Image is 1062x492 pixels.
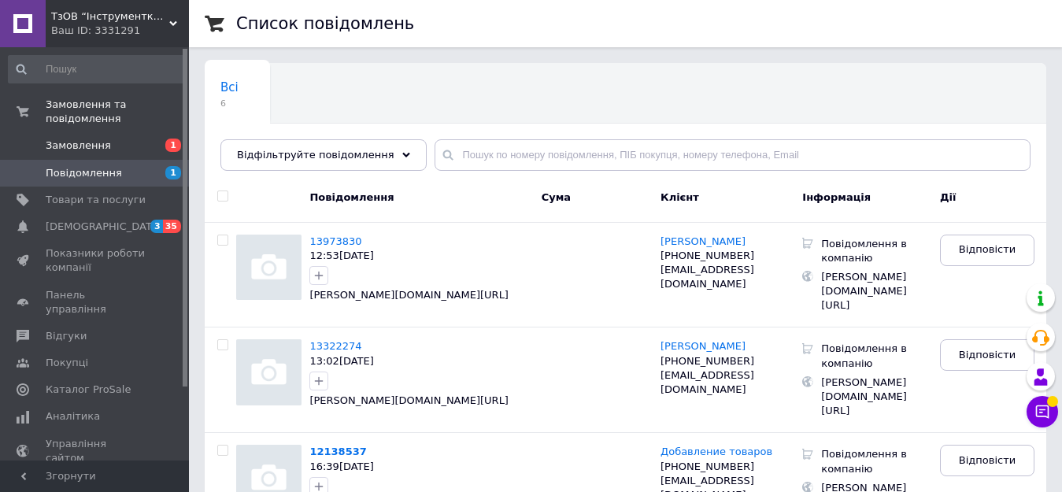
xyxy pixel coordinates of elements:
[220,80,239,94] span: Всі
[46,166,122,180] span: Повідомлення
[1027,396,1058,427] button: Чат з покупцем
[46,329,87,343] span: Відгуки
[236,339,302,405] img: Повідомлення 13322274
[813,268,931,316] div: [PERSON_NAME][DOMAIN_NAME][URL]
[813,445,931,478] div: Повідомлення в компанію
[309,460,529,474] div: 16:39[DATE]
[661,461,754,472] span: [PHONE_NUMBER]
[309,249,529,263] div: 12:53[DATE]
[220,98,239,109] span: 6
[661,355,754,367] span: [PHONE_NUMBER]
[959,242,1016,257] span: Відповісти
[959,348,1016,362] span: Відповісти
[813,373,931,421] div: [PERSON_NAME][DOMAIN_NAME][URL]
[940,339,1034,371] a: Відповісти
[309,340,361,352] a: 13322274
[940,445,1034,476] a: Відповісти
[46,139,111,153] span: Замовлення
[309,354,529,368] div: 13:02[DATE]
[309,235,361,247] a: 13973830
[46,193,146,207] span: Товари та послуги
[798,179,936,222] div: Інформація
[46,383,131,397] span: Каталог ProSale
[538,179,649,222] div: Cума
[237,149,394,161] span: Відфільтруйте повідомлення
[163,220,181,233] span: 35
[46,356,88,370] span: Покупці
[236,235,302,300] img: Повідомлення 13973830
[236,14,414,33] h1: Список повідомлень
[46,98,189,126] span: Замовлення та повідомлення
[661,235,746,248] a: [PERSON_NAME]
[51,9,169,24] span: ТзОВ “Інструменткомплект”, платник ПДВ.
[661,446,772,457] span: Добавление тoвaрoв
[661,264,754,290] span: [EMAIL_ADDRESS][DOMAIN_NAME]
[309,446,366,457] a: 12138537
[46,437,146,465] span: Управління сайтом
[661,340,746,352] span: [PERSON_NAME]
[165,166,181,179] span: 1
[940,235,1034,266] a: Відповісти
[309,288,529,302] div: [PERSON_NAME][DOMAIN_NAME][URL]
[46,409,100,424] span: Аналітика
[46,288,146,316] span: Панель управління
[8,55,186,83] input: Пошук
[661,235,746,247] span: [PERSON_NAME]
[150,220,163,233] span: 3
[959,453,1016,468] span: Відповісти
[309,394,529,408] div: [PERSON_NAME][DOMAIN_NAME][URL]
[936,179,1046,222] div: Дії
[661,340,746,353] a: [PERSON_NAME]
[649,179,798,222] div: Клієнт
[435,139,1031,171] input: Пошук по номеру повідомлення, ПІБ покупця, номеру телефона, Email
[661,369,754,395] span: [EMAIL_ADDRESS][DOMAIN_NAME]
[165,139,181,152] span: 1
[51,24,189,38] div: Ваш ID: 3331291
[46,246,146,275] span: Показники роботи компанії
[661,446,772,458] a: Добавление тoвaрoв
[661,250,754,261] span: [PHONE_NUMBER]
[813,235,931,268] div: Повідомлення в компанію
[813,339,931,372] div: Повідомлення в компанію
[302,179,537,222] div: Повідомлення
[46,220,162,234] span: [DEMOGRAPHIC_DATA]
